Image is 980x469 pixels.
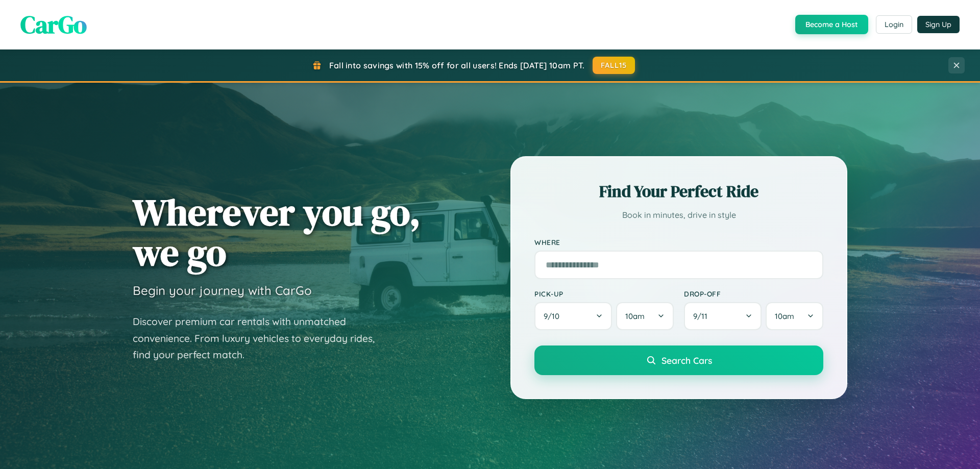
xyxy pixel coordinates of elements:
[693,311,713,321] span: 9 / 11
[876,15,912,34] button: Login
[766,302,823,330] button: 10am
[534,180,823,203] h2: Find Your Perfect Ride
[329,60,585,70] span: Fall into savings with 15% off for all users! Ends [DATE] 10am PT.
[917,16,960,33] button: Sign Up
[795,15,868,34] button: Become a Host
[534,302,612,330] button: 9/10
[534,289,674,298] label: Pick-up
[544,311,565,321] span: 9 / 10
[534,208,823,223] p: Book in minutes, drive in style
[684,302,762,330] button: 9/11
[534,238,823,246] label: Where
[775,311,794,321] span: 10am
[625,311,645,321] span: 10am
[534,345,823,375] button: Search Cars
[133,192,421,273] h1: Wherever you go, we go
[133,283,312,298] h3: Begin your journey with CarGo
[133,313,388,363] p: Discover premium car rentals with unmatched convenience. From luxury vehicles to everyday rides, ...
[20,8,87,41] span: CarGo
[684,289,823,298] label: Drop-off
[593,57,635,74] button: FALL15
[661,355,712,366] span: Search Cars
[616,302,674,330] button: 10am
